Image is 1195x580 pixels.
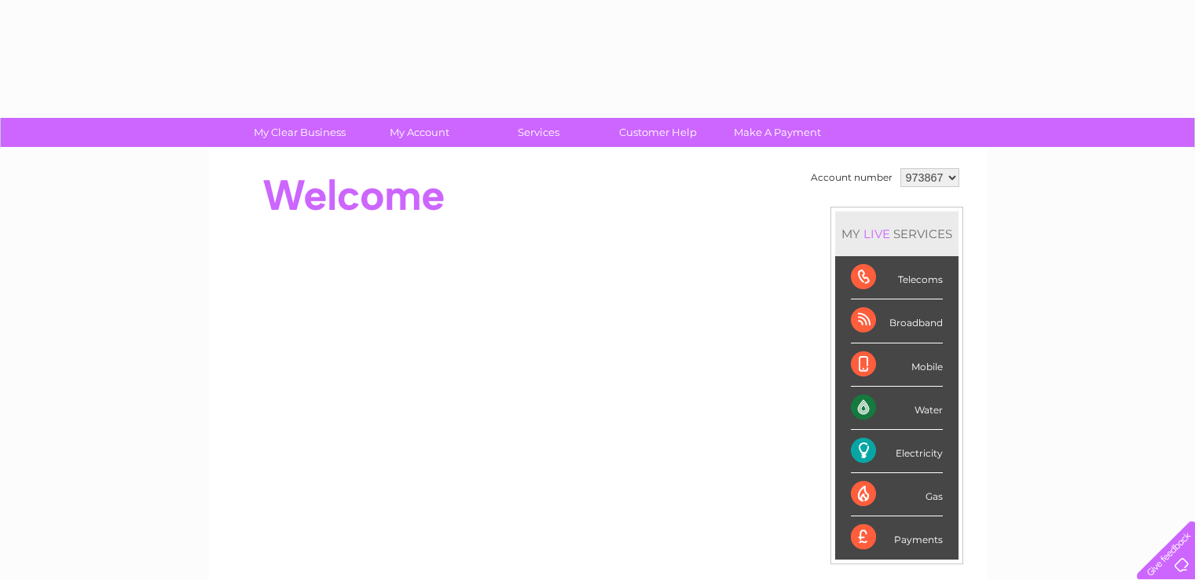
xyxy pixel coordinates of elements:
[835,211,959,256] div: MY SERVICES
[851,343,943,387] div: Mobile
[851,516,943,559] div: Payments
[851,256,943,299] div: Telecoms
[354,118,484,147] a: My Account
[851,299,943,343] div: Broadband
[851,430,943,473] div: Electricity
[593,118,723,147] a: Customer Help
[235,118,365,147] a: My Clear Business
[851,387,943,430] div: Water
[807,164,896,191] td: Account number
[851,473,943,516] div: Gas
[713,118,842,147] a: Make A Payment
[474,118,603,147] a: Services
[860,226,893,241] div: LIVE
